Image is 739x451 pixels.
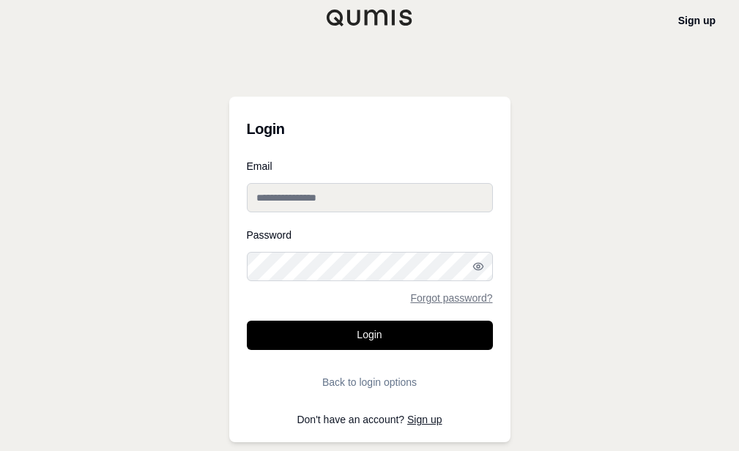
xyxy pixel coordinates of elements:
button: Login [247,321,493,350]
a: Sign up [407,414,442,425]
p: Don't have an account? [247,414,493,425]
label: Password [247,230,493,240]
a: Sign up [678,15,716,26]
label: Email [247,161,493,171]
img: Qumis [326,9,414,26]
a: Forgot password? [410,293,492,303]
h3: Login [247,114,493,143]
button: Back to login options [247,368,493,397]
